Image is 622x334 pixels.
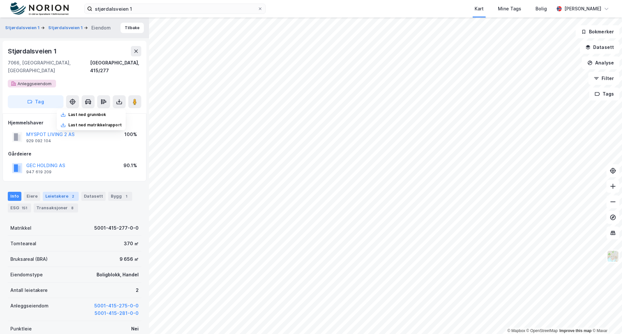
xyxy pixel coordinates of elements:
div: Tomteareal [10,240,36,248]
div: 2 [70,193,76,200]
div: 2 [136,286,139,294]
div: 100% [124,131,137,138]
div: 947 619 209 [26,169,52,175]
button: Tilbake [121,23,144,33]
div: Leietakere [43,192,79,201]
a: OpenStreetMap [526,328,558,333]
div: 929 092 104 [26,138,51,144]
input: Søk på adresse, matrikkel, gårdeiere, leietakere eller personer [92,4,258,14]
div: Hjemmelshaver [8,119,141,127]
div: Eiere [24,192,40,201]
a: Improve this map [559,328,592,333]
div: 90.1% [123,162,137,169]
div: Anleggseiendom [10,302,49,310]
button: Analyse [582,56,619,69]
div: [PERSON_NAME] [564,5,601,13]
div: 151 [20,205,29,211]
button: 5001-415-281-0-0 [95,309,139,317]
button: Datasett [580,41,619,54]
div: [GEOGRAPHIC_DATA], 415/277 [90,59,141,75]
img: Z [607,250,619,262]
div: Bruksareal (BRA) [10,255,48,263]
div: Mine Tags [498,5,521,13]
div: Transaksjoner [34,203,78,213]
button: Tag [8,95,63,108]
iframe: Chat Widget [590,303,622,334]
div: 9 656 ㎡ [120,255,139,263]
div: Datasett [81,192,106,201]
button: Tags [589,87,619,100]
button: 5001-415-275-0-0 [94,302,139,310]
div: Antall leietakere [10,286,48,294]
div: Eiendomstype [10,271,43,279]
div: ESG [8,203,31,213]
img: norion-logo.80e7a08dc31c2e691866.png [10,2,69,16]
div: 370 ㎡ [124,240,139,248]
div: Boligblokk, Handel [97,271,139,279]
div: Last ned matrikkelrapport [68,122,122,128]
div: Gårdeiere [8,150,141,158]
div: Bygg [108,192,132,201]
div: Nei [131,325,139,333]
div: 8 [69,205,75,211]
button: Filter [588,72,619,85]
div: 7066, [GEOGRAPHIC_DATA], [GEOGRAPHIC_DATA] [8,59,90,75]
button: Bokmerker [576,25,619,38]
a: Mapbox [507,328,525,333]
div: Last ned grunnbok [68,112,106,117]
div: Kart [475,5,484,13]
button: Stjørdalsveien 1 [48,25,84,31]
div: Stjørdalsveien 1 [8,46,58,56]
div: Matrikkel [10,224,31,232]
div: 1 [123,193,130,200]
div: Eiendom [91,24,111,32]
div: Info [8,192,21,201]
div: Punktleie [10,325,32,333]
div: Bolig [536,5,547,13]
div: 5001-415-277-0-0 [94,224,139,232]
button: Stjørdalsveien 1 [5,25,41,31]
